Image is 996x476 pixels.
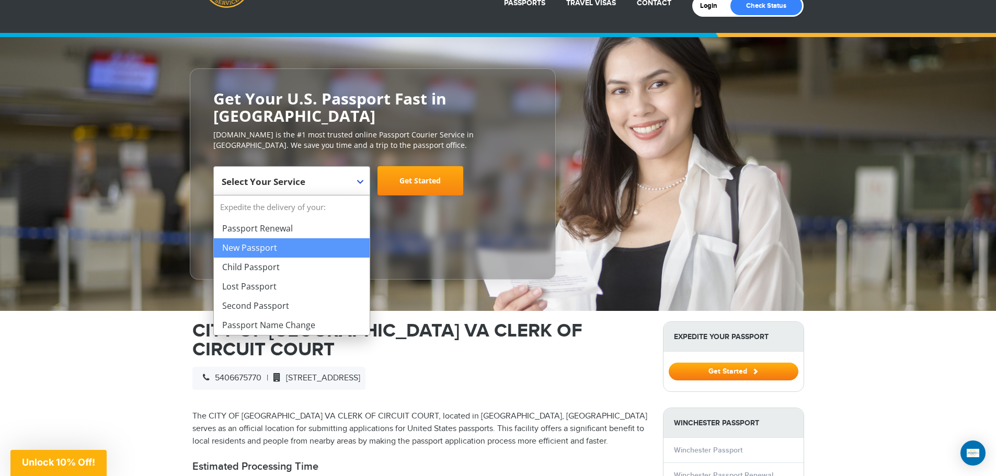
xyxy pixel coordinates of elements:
[192,410,647,448] p: The CITY OF [GEOGRAPHIC_DATA] VA CLERK OF CIRCUIT COURT, located in [GEOGRAPHIC_DATA], [GEOGRAPHI...
[214,238,370,258] li: New Passport
[192,460,647,473] h2: Estimated Processing Time
[213,130,532,150] p: [DOMAIN_NAME] is the #1 most trusted online Passport Courier Service in [GEOGRAPHIC_DATA]. We sav...
[213,90,532,124] h2: Get Your U.S. Passport Fast in [GEOGRAPHIC_DATA]
[222,170,359,200] span: Select Your Service
[214,277,370,296] li: Lost Passport
[960,440,986,466] div: Open Intercom Messenger
[222,176,305,188] span: Select Your Service
[214,296,370,316] li: Second Passport
[198,373,261,383] span: 5406675770
[214,316,370,335] li: Passport Name Change
[214,195,370,219] strong: Expedite the delivery of your:
[663,408,804,438] strong: Winchester Passport
[192,321,647,359] h1: CITY OF [GEOGRAPHIC_DATA] VA CLERK OF CIRCUIT COURT
[268,373,360,383] span: [STREET_ADDRESS]
[674,446,742,455] a: Winchester Passport
[700,2,725,10] a: Login
[214,195,370,335] li: Expedite the delivery of your:
[22,457,95,468] span: Unlock 10% Off!
[669,367,798,375] a: Get Started
[669,363,798,380] button: Get Started
[663,322,804,352] strong: Expedite Your Passport
[214,258,370,277] li: Child Passport
[213,166,370,195] span: Select Your Service
[213,201,532,211] span: Starting at $199 + government fees
[10,450,107,476] div: Unlock 10% Off!
[192,367,365,390] div: |
[377,166,463,195] a: Get Started
[214,219,370,238] li: Passport Renewal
